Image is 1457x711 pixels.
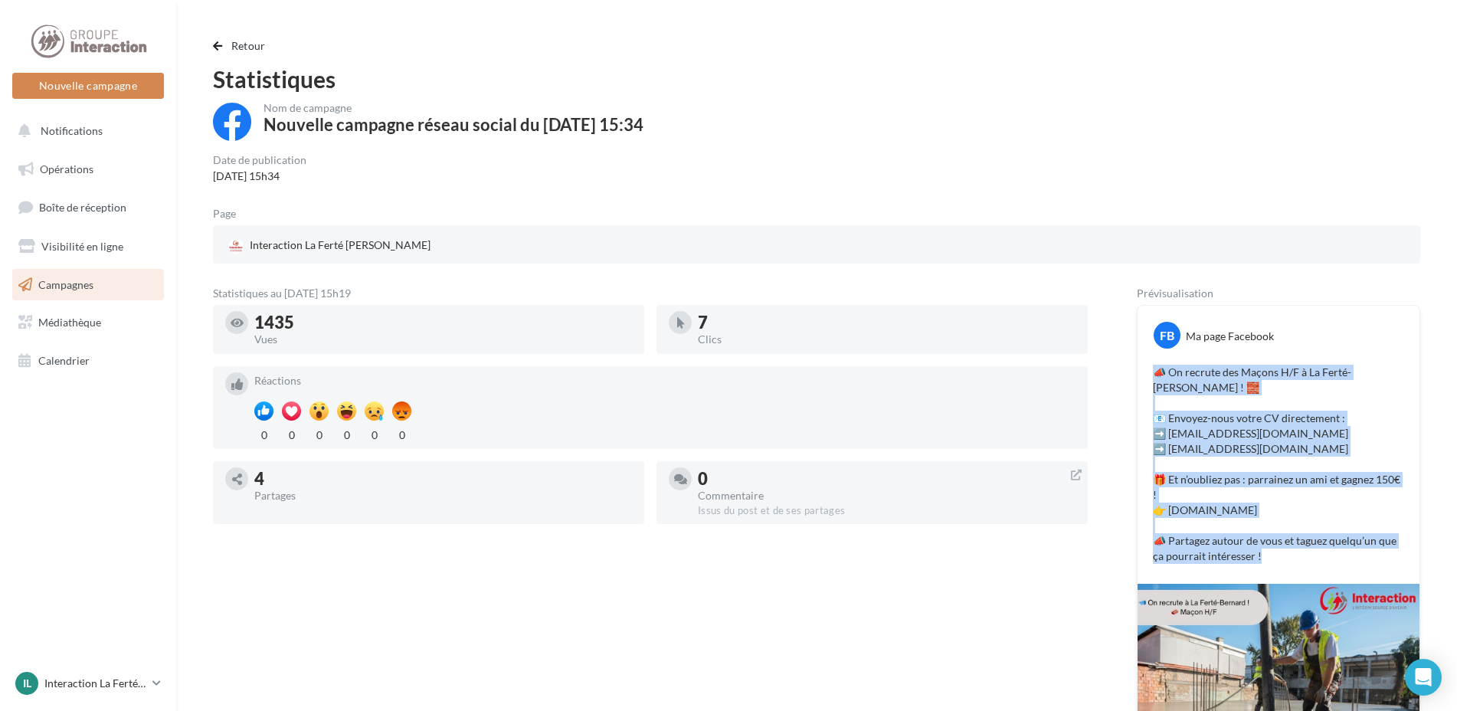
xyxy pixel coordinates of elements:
button: Notifications [9,115,161,147]
div: [DATE] 15h34 [213,169,306,184]
div: Nom de campagne [264,103,643,113]
div: 0 [337,424,356,443]
div: Partages [254,490,632,501]
div: Interaction La Ferté [PERSON_NAME] [225,234,434,257]
div: 0 [309,424,329,443]
div: 0 [365,424,384,443]
div: Statistiques au [DATE] 15h19 [213,288,1088,299]
div: 1435 [254,314,632,331]
span: Visibilité en ligne [41,240,123,253]
a: Opérations [9,153,167,185]
span: Boîte de réception [39,201,126,214]
span: Retour [231,39,266,52]
button: Retour [213,37,272,55]
span: Calendrier [38,354,90,367]
div: 0 [392,424,411,443]
div: Réactions [254,375,1076,386]
div: 4 [254,470,632,487]
a: Interaction La Ferté [PERSON_NAME] [225,234,620,257]
div: 0 [698,470,1076,487]
div: Clics [698,334,1076,345]
div: Prévisualisation [1137,288,1420,299]
div: Statistiques [213,67,1420,90]
div: Commentaire [698,490,1076,501]
div: Vues [254,334,632,345]
div: Page [213,208,248,219]
span: Campagnes [38,277,93,290]
div: 7 [698,314,1076,331]
div: 0 [282,424,301,443]
div: Open Intercom Messenger [1405,659,1442,696]
a: Boîte de réception [9,191,167,224]
span: Médiathèque [38,316,101,329]
a: Calendrier [9,345,167,377]
button: Nouvelle campagne [12,73,164,99]
p: 📣 On recrute des Maçons H/F à La Ferté-[PERSON_NAME] ! 🧱 📧 Envoyez-nous votre CV directement : ➡️... [1153,365,1404,564]
span: IL [23,676,31,691]
div: 0 [254,424,273,443]
p: Interaction La Ferté [PERSON_NAME] [44,676,146,691]
div: Nouvelle campagne réseau social du [DATE] 15:34 [264,116,643,133]
div: Date de publication [213,155,306,165]
a: Visibilité en ligne [9,231,167,263]
a: Campagnes [9,269,167,301]
a: IL Interaction La Ferté [PERSON_NAME] [12,669,164,698]
span: Opérations [40,162,93,175]
div: Issus du post et de ses partages [698,504,1076,518]
div: FB [1154,322,1180,349]
span: Notifications [41,124,103,137]
a: Médiathèque [9,306,167,339]
div: Ma page Facebook [1186,329,1274,344]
